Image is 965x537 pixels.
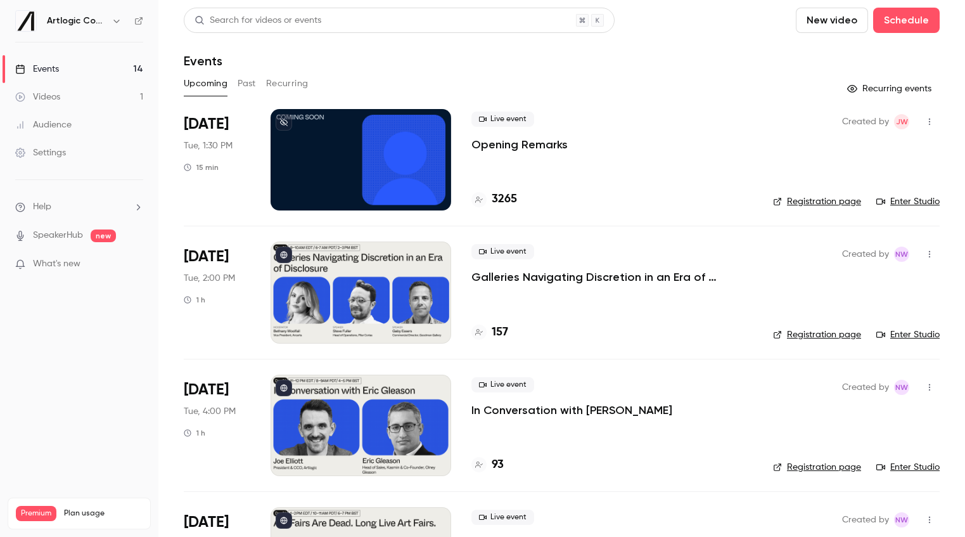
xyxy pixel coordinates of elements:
[33,200,51,214] span: Help
[184,109,250,210] div: Sep 16 Tue, 1:30 PM (Europe/London)
[184,272,235,285] span: Tue, 2:00 PM
[184,380,229,400] span: [DATE]
[471,244,534,259] span: Live event
[876,461,940,474] a: Enter Studio
[471,324,508,341] a: 157
[842,114,889,129] span: Created by
[773,461,861,474] a: Registration page
[195,14,321,27] div: Search for videos or events
[184,375,250,476] div: Sep 16 Tue, 4:00 PM (Europe/Dublin)
[184,139,233,152] span: Tue, 1:30 PM
[876,195,940,208] a: Enter Studio
[492,191,517,208] h4: 3265
[184,247,229,267] span: [DATE]
[184,162,219,172] div: 15 min
[894,512,909,527] span: Natasha Whiffin
[773,195,861,208] a: Registration page
[894,114,909,129] span: Jack Walden
[64,508,143,519] span: Plan usage
[238,74,256,94] button: Past
[841,79,940,99] button: Recurring events
[471,137,568,152] a: Opening Remarks
[184,53,222,68] h1: Events
[796,8,868,33] button: New video
[492,456,504,474] h4: 93
[15,63,59,75] div: Events
[471,269,753,285] a: Galleries Navigating Discretion in an Era of Disclosure
[842,247,889,262] span: Created by
[471,112,534,127] span: Live event
[876,328,940,341] a: Enter Studio
[842,380,889,395] span: Created by
[873,8,940,33] button: Schedule
[896,114,908,129] span: JW
[184,295,205,305] div: 1 h
[895,512,908,527] span: NW
[15,146,66,159] div: Settings
[128,259,143,270] iframe: Noticeable Trigger
[33,229,83,242] a: SpeakerHub
[471,456,504,474] a: 93
[773,328,861,341] a: Registration page
[894,380,909,395] span: Natasha Whiffin
[15,119,72,131] div: Audience
[184,114,229,134] span: [DATE]
[895,380,908,395] span: NW
[184,512,229,533] span: [DATE]
[895,247,908,262] span: NW
[842,512,889,527] span: Created by
[266,74,309,94] button: Recurring
[16,506,56,521] span: Premium
[33,257,80,271] span: What's new
[184,74,227,94] button: Upcoming
[471,191,517,208] a: 3265
[15,91,60,103] div: Videos
[894,247,909,262] span: Natasha Whiffin
[492,324,508,341] h4: 157
[471,403,672,418] a: In Conversation with [PERSON_NAME]
[184,242,250,343] div: Sep 16 Tue, 2:00 PM (Europe/London)
[184,428,205,438] div: 1 h
[91,230,116,242] span: new
[471,377,534,392] span: Live event
[15,200,143,214] li: help-dropdown-opener
[16,11,36,31] img: Artlogic Connect 2025
[184,405,236,418] span: Tue, 4:00 PM
[47,15,106,27] h6: Artlogic Connect 2025
[471,510,534,525] span: Live event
